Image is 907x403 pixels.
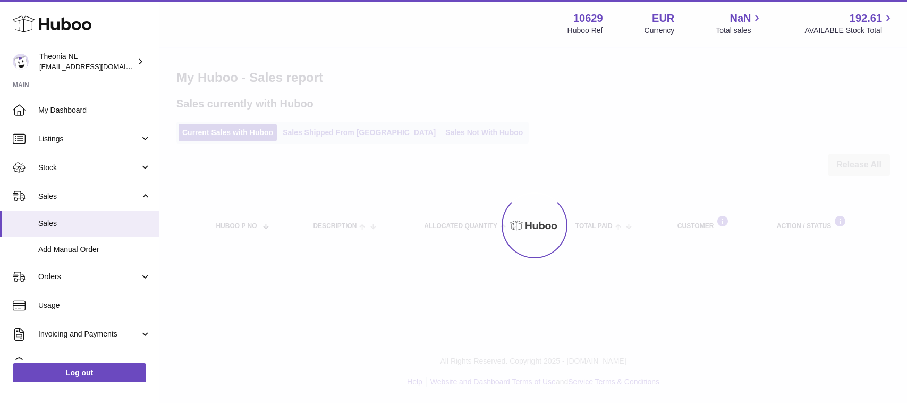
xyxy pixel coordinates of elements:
span: Invoicing and Payments [38,329,140,339]
span: Sales [38,191,140,201]
span: [EMAIL_ADDRESS][DOMAIN_NAME] [39,62,156,71]
span: My Dashboard [38,105,151,115]
img: info@wholesomegoods.eu [13,54,29,70]
span: Stock [38,163,140,173]
span: NaN [730,11,751,26]
span: 192.61 [850,11,882,26]
div: Currency [645,26,675,36]
strong: 10629 [573,11,603,26]
span: Listings [38,134,140,144]
span: Add Manual Order [38,245,151,255]
a: Log out [13,363,146,382]
div: Theonia NL [39,52,135,72]
a: NaN Total sales [716,11,763,36]
strong: EUR [652,11,674,26]
span: Usage [38,300,151,310]
span: Orders [38,272,140,282]
div: Huboo Ref [567,26,603,36]
span: Cases [38,358,151,368]
a: 192.61 AVAILABLE Stock Total [804,11,894,36]
span: AVAILABLE Stock Total [804,26,894,36]
span: Sales [38,219,151,229]
span: Total sales [716,26,763,36]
